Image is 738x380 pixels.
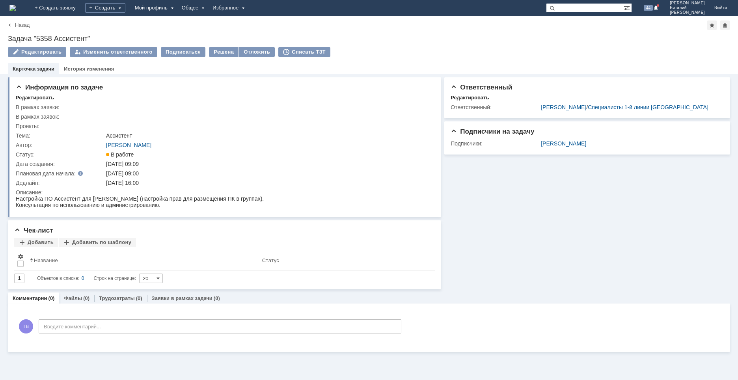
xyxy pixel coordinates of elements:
div: Статус [262,257,279,263]
a: Заявки в рамках задачи [152,295,212,301]
div: (0) [48,295,55,301]
div: Ответственный: [451,104,539,110]
span: Чек-лист [14,227,53,234]
a: Карточка задачи [13,66,54,72]
div: Название [34,257,58,263]
div: / [541,104,719,110]
span: Ответственный [451,84,512,91]
div: 0 [82,274,84,283]
div: Редактировать [451,95,489,101]
th: Статус [259,250,429,270]
a: Файлы [64,295,82,301]
div: В рамках заявки: [16,104,104,110]
div: (0) [136,295,142,301]
a: Специалисты 1-й линии [GEOGRAPHIC_DATA] [588,104,708,110]
span: Настройки [17,253,24,260]
div: (0) [83,295,89,301]
span: Подписчики на задачу [451,128,534,135]
div: Добавить в избранное [707,20,717,30]
div: Тема: [16,132,104,139]
div: [DATE] 16:00 [106,180,429,186]
span: [PERSON_NAME] [670,1,705,6]
div: В рамках заявок: [16,114,104,120]
a: Комментарии [13,295,47,301]
div: Плановая дата начала: [16,170,95,177]
span: Расширенный поиск [624,4,632,11]
i: Строк на странице: [37,274,136,283]
div: [DATE] 09:09 [106,161,429,167]
div: [DATE] 09:00 [106,170,429,177]
div: Создать [85,3,125,13]
div: Задача "5358 Ассистент" [8,35,730,43]
span: Виталий [670,6,705,10]
a: Назад [15,22,30,28]
th: Название [27,250,259,270]
div: Статус: [16,151,104,158]
a: [PERSON_NAME] [541,140,586,147]
div: Дата создания: [16,161,104,167]
div: (0) [214,295,220,301]
a: [PERSON_NAME] [541,104,586,110]
div: Автор: [16,142,104,148]
a: [PERSON_NAME] [106,142,151,148]
div: Проекты: [16,123,104,129]
a: Трудозатраты [99,295,135,301]
img: logo [9,5,16,11]
a: История изменения [64,66,114,72]
div: Редактировать [16,95,54,101]
div: Сделать домашней страницей [720,20,730,30]
span: 44 [644,5,653,11]
span: Объектов в списке: [37,276,79,281]
div: Подписчики: [451,140,539,147]
span: В работе [106,151,134,158]
span: [PERSON_NAME] [670,10,705,15]
div: Описание: [16,189,431,196]
div: Ассистент [106,132,429,139]
div: Дедлайн: [16,180,104,186]
span: Информация по задаче [16,84,103,91]
span: ТВ [19,319,33,333]
a: Перейти на домашнюю страницу [9,5,16,11]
